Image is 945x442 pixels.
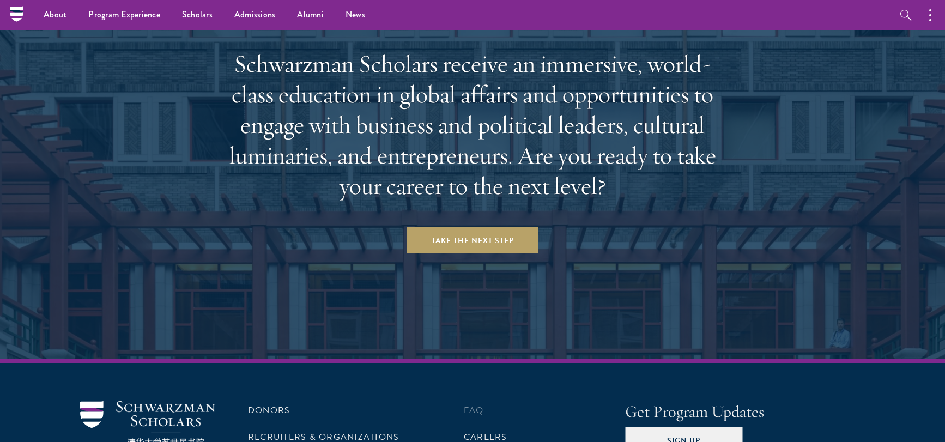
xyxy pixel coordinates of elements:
a: Take the Next Step [407,227,538,253]
h2: Schwarzman Scholars receive an immersive, world-class education in global affairs and opportuniti... [219,49,726,201]
h4: Get Program Updates [625,401,865,423]
a: Donors [248,404,290,417]
a: FAQ [464,404,484,417]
